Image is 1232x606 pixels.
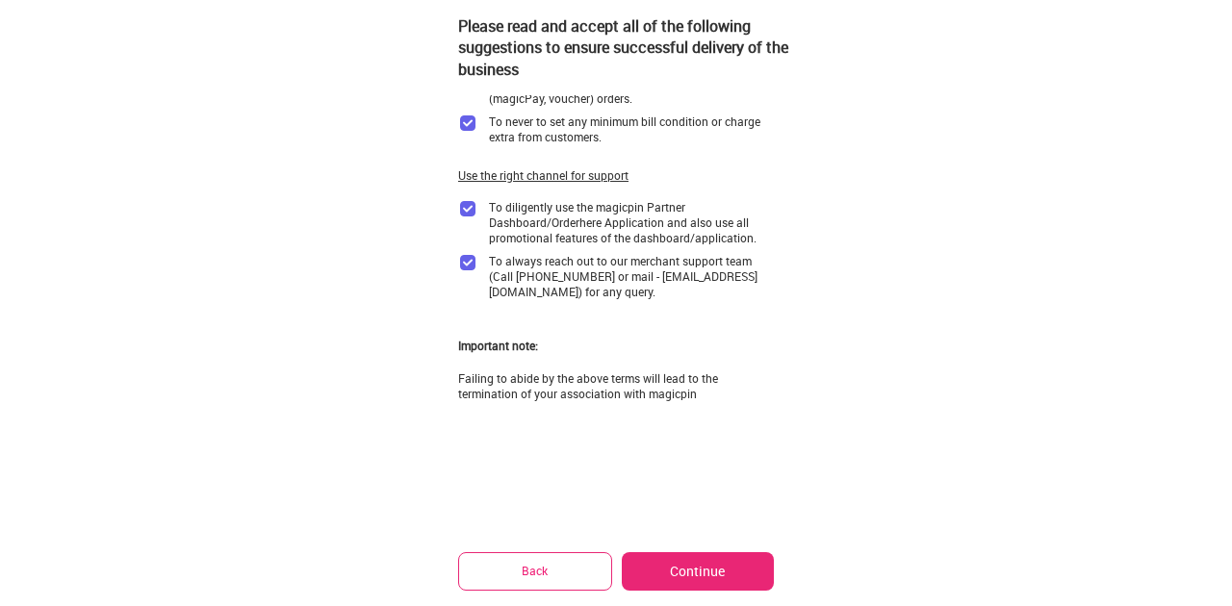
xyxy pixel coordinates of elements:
[458,338,538,354] div: Important note:
[489,253,774,299] div: To always reach out to our merchant support team (Call [PHONE_NUMBER] or mail - [EMAIL_ADDRESS][D...
[458,167,629,184] div: Use the right channel for support
[458,552,612,590] button: Back
[458,253,477,272] img: checkbox_purple.ceb64cee.svg
[458,199,477,218] img: checkbox_purple.ceb64cee.svg
[458,114,477,133] img: checkbox_purple.ceb64cee.svg
[489,114,774,144] div: To never to set any minimum bill condition or charge extra from customers.
[489,199,774,245] div: To diligently use the magicpin Partner Dashboard/Orderhere Application and also use all promotion...
[458,370,774,401] div: Failing to abide by the above terms will lead to the termination of your association with magicpin
[622,552,774,591] button: Continue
